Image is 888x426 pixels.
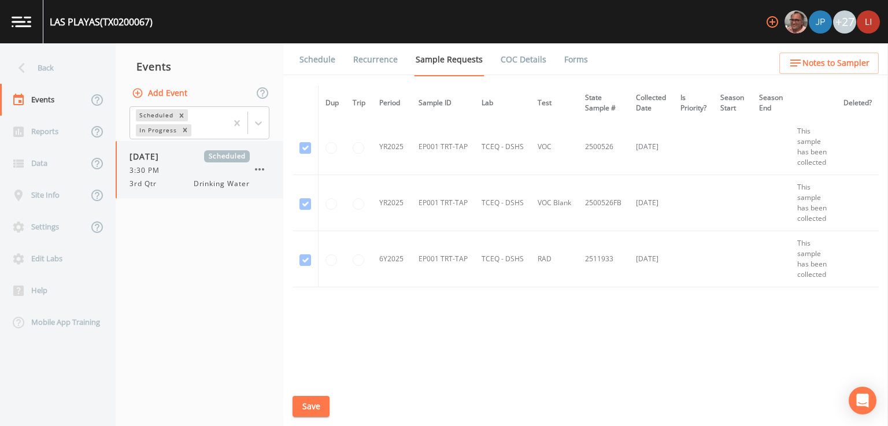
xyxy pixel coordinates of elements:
button: Notes to Sampler [779,53,879,74]
div: Scheduled [136,109,175,121]
td: This sample has been collected [790,119,837,175]
th: Test [531,86,578,121]
img: 41241ef155101aa6d92a04480b0d0000 [809,10,832,34]
div: Remove In Progress [179,124,191,136]
div: +27 [833,10,856,34]
button: Add Event [129,83,192,104]
span: Notes to Sampler [802,56,869,71]
img: e1cb15338d9faa5df36971f19308172f [857,10,880,34]
div: Remove Scheduled [175,109,188,121]
td: RAD [531,231,578,287]
div: Mike Franklin [784,10,808,34]
td: [DATE] [629,175,674,231]
span: 3rd Qtr [129,179,164,189]
td: YR2025 [372,119,412,175]
a: COC Details [499,43,548,76]
div: Events [116,52,283,81]
span: Drinking Water [194,179,250,189]
div: Open Intercom Messenger [849,387,876,414]
th: Lab [475,86,531,121]
button: Save [293,396,330,417]
th: Collected Date [629,86,674,121]
td: EP001 TRT-TAP [412,231,475,287]
th: Season Start [713,86,752,121]
a: [DATE]Scheduled3:30 PM3rd QtrDrinking Water [116,141,283,199]
td: YR2025 [372,175,412,231]
td: This sample has been collected [790,231,837,287]
th: Trip [346,86,372,121]
th: Sample ID [412,86,475,121]
td: TCEQ - DSHS [475,231,531,287]
td: This sample has been collected [790,175,837,231]
span: Scheduled [204,150,250,162]
td: TCEQ - DSHS [475,175,531,231]
div: LAS PLAYAS (TX0200067) [50,15,153,29]
th: Is Priority? [674,86,713,121]
span: [DATE] [129,150,167,162]
td: [DATE] [629,119,674,175]
img: e2d790fa78825a4bb76dcb6ab311d44c [785,10,808,34]
a: Schedule [298,43,337,76]
img: logo [12,16,31,27]
td: EP001 TRT-TAP [412,119,475,175]
td: EP001 TRT-TAP [412,175,475,231]
td: [DATE] [629,231,674,287]
td: 2511933 [578,231,629,287]
th: Season End [752,86,790,121]
div: Joshua gere Paul [808,10,832,34]
a: Forms [563,43,590,76]
div: In Progress [136,124,179,136]
th: Dup [319,86,346,121]
th: Period [372,86,412,121]
span: 3:30 PM [129,165,166,176]
td: 6Y2025 [372,231,412,287]
th: State Sample # [578,86,629,121]
td: VOC Blank [531,175,578,231]
a: Recurrence [351,43,399,76]
a: Sample Requests [414,43,484,76]
td: VOC [531,119,578,175]
th: Deleted? [837,86,879,121]
td: 2500526FB [578,175,629,231]
td: TCEQ - DSHS [475,119,531,175]
td: 2500526 [578,119,629,175]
